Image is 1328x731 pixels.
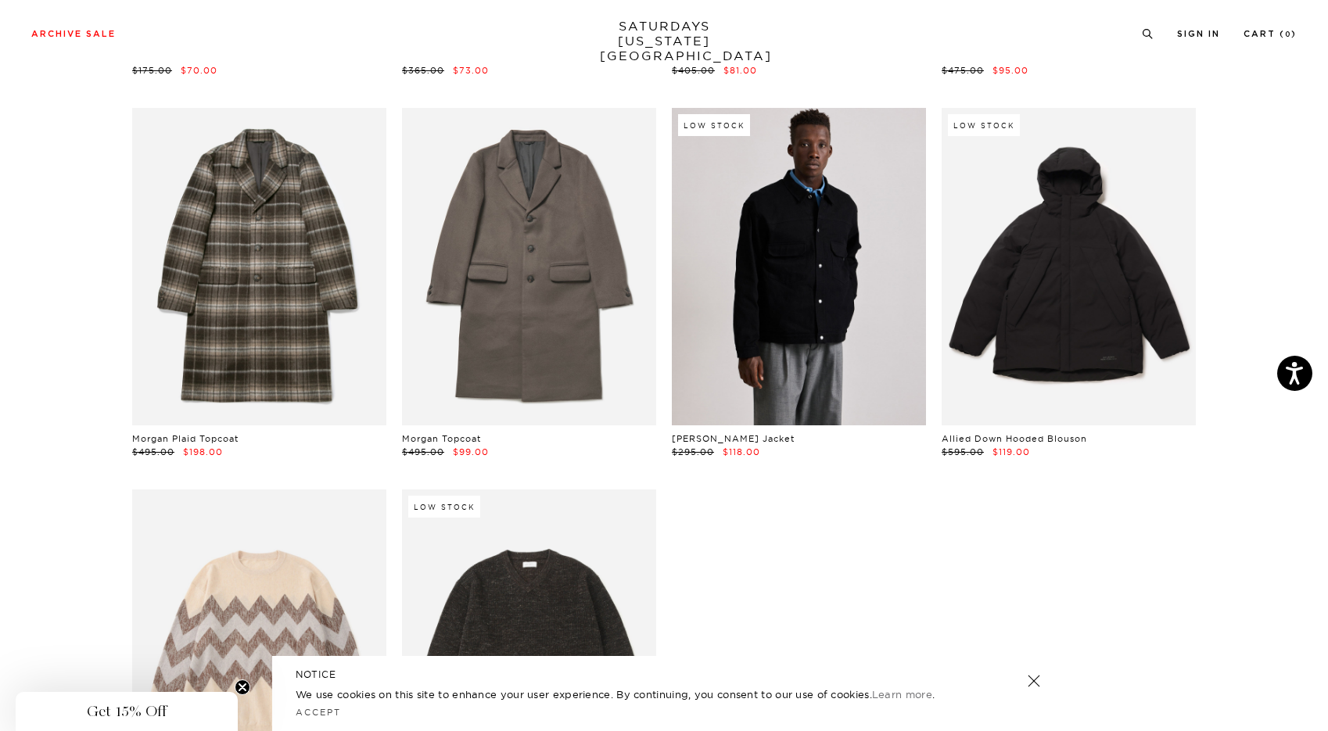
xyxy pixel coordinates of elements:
span: $95.00 [992,65,1028,76]
span: $175.00 [132,65,172,76]
a: Cart (0) [1244,30,1297,38]
span: $405.00 [672,65,715,76]
a: Morgan Plaid Topcoat [132,433,239,444]
a: Archive Sale [31,30,116,38]
span: $198.00 [183,446,223,457]
span: $73.00 [453,65,489,76]
span: $81.00 [723,65,757,76]
a: Accept [296,707,341,718]
div: Low Stock [948,114,1020,136]
span: $119.00 [992,446,1030,457]
a: Morgan Topcoat [402,433,481,444]
span: $365.00 [402,65,444,76]
span: $99.00 [453,446,489,457]
span: $295.00 [672,446,714,457]
span: $475.00 [942,65,984,76]
h5: NOTICE [296,668,1032,682]
a: SATURDAYS[US_STATE][GEOGRAPHIC_DATA] [600,19,729,63]
span: $495.00 [132,446,174,457]
div: Low Stock [678,114,750,136]
a: Sign In [1177,30,1220,38]
button: Close teaser [235,679,250,695]
span: $70.00 [181,65,217,76]
a: Learn more [872,688,932,701]
div: Get 15% OffClose teaser [16,692,238,731]
div: Low Stock [408,496,480,518]
small: 0 [1285,31,1291,38]
span: $495.00 [402,446,444,457]
a: Allied Down Hooded Blouson [942,433,1087,444]
span: $595.00 [942,446,984,457]
span: Get 15% Off [87,702,167,721]
p: We use cookies on this site to enhance your user experience. By continuing, you consent to our us... [296,686,977,702]
a: [PERSON_NAME] Jacket [672,433,795,444]
span: $118.00 [723,446,760,457]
